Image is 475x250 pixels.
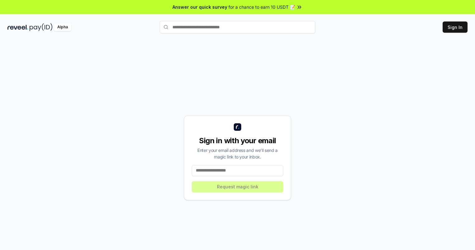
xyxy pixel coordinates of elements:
div: Alpha [54,23,71,31]
button: Sign In [443,21,468,33]
img: logo_small [234,123,241,131]
span: for a chance to earn 10 USDT 📝 [228,4,295,10]
div: Enter your email address and we’ll send a magic link to your inbox. [192,147,283,160]
img: reveel_dark [7,23,28,31]
span: Answer our quick survey [172,4,227,10]
img: pay_id [30,23,53,31]
div: Sign in with your email [192,136,283,146]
